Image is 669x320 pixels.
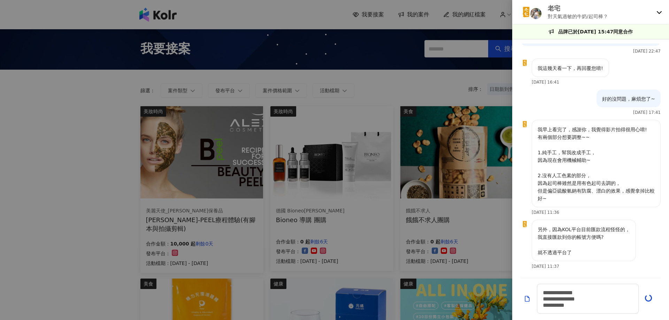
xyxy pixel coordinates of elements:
p: [DATE] 17:41 [633,110,661,115]
p: [DATE] 16:41 [532,80,559,85]
img: KOL Avatar [521,58,529,67]
img: KOL Avatar [519,5,533,19]
p: 我早上看完了，感謝你，我覺得影片拍得很用心唷! 有兩個部分想要調整~~ 1.純手工，幫我改成手工， 因為現在會用機械輔助~ 2.沒有人工色素的部分， 因為起司棒雖然是用有色起司去調的， 但是偏亞... [538,126,655,202]
p: 品牌已於[DATE] 15:47同意合作 [558,28,633,36]
p: [DATE] 11:37 [532,264,559,269]
p: 好的沒問題，麻煩您了~ [602,95,655,103]
p: 我這幾天看一下，再回覆您唷! [538,64,603,72]
button: Send [645,295,652,303]
img: KOL Avatar [530,8,541,19]
p: [DATE] 11:36 [532,210,559,215]
p: 老宅 [548,4,608,13]
p: [DATE] 22:47 [633,49,661,54]
p: 另外，因為KOL平台目前匯款流程怪怪的， 我直接匯款到你的帳號方便嗎? 就不透過平台了 [538,226,630,256]
p: 對天氣過敏的牛奶/起司棒？ [548,13,608,20]
img: KOL Avatar [521,120,529,128]
img: KOL Avatar [521,220,529,228]
button: Add a file [524,293,531,305]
